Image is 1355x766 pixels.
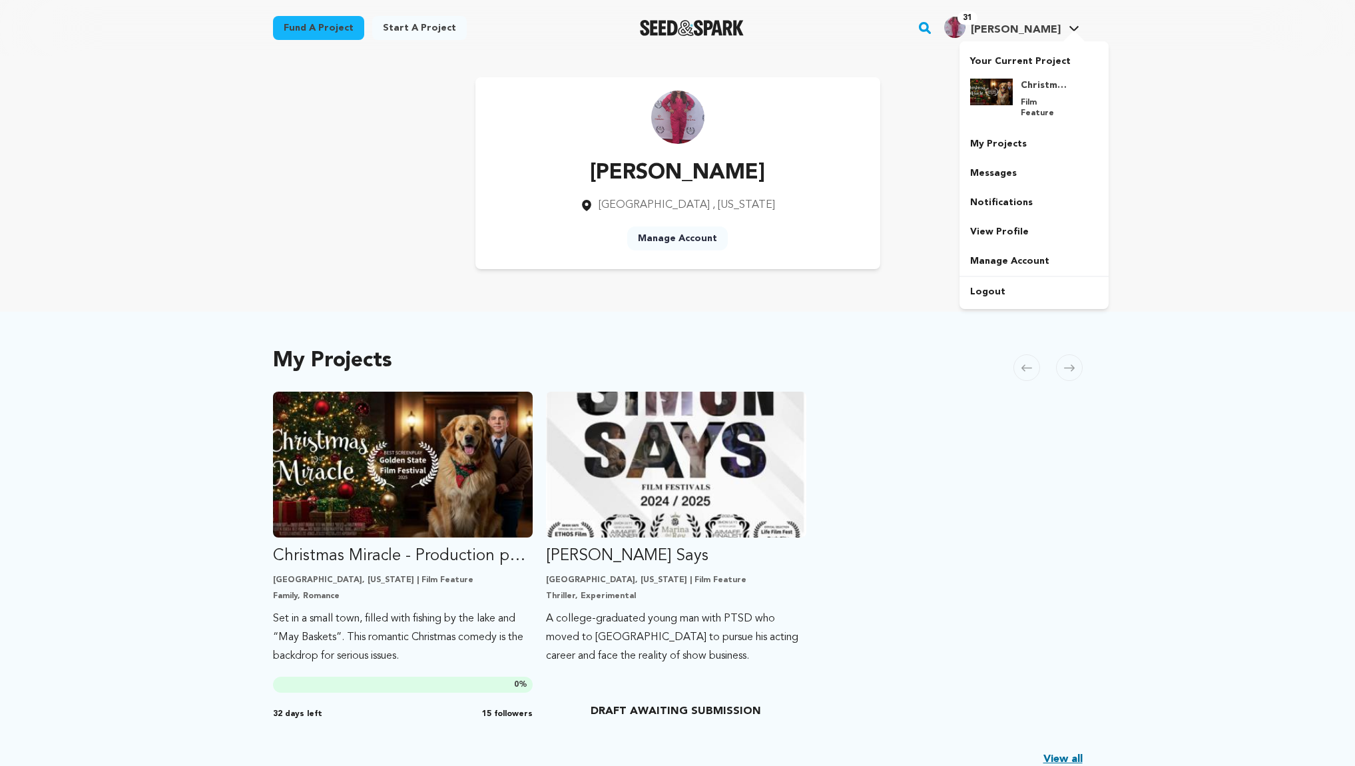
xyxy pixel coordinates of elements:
h2: My Projects [273,352,392,370]
a: Patricia M.'s Profile [942,14,1082,38]
a: Fund Simon Says [546,392,806,665]
span: % [514,679,527,690]
div: Patricia M.'s Profile [944,17,1061,38]
img: d2d8254e0a363a06.jpg [970,79,1013,105]
p: Film Feature [1021,97,1069,119]
a: Manage Account [627,226,728,250]
h4: Christmas Miracle - Production phase 1 [1021,79,1069,92]
span: [GEOGRAPHIC_DATA] [599,200,710,210]
p: Your Current Project [970,49,1098,68]
p: Set in a small town, filled with fishing by the lake and “May Baskets”. This romantic Christmas c... [273,609,533,665]
a: Your Current Project Christmas Miracle - Production phase 1 Film Feature [970,49,1098,129]
span: 31 [957,11,977,25]
a: Fund a project [273,16,364,40]
a: View Profile [959,217,1109,246]
span: 0 [514,681,519,689]
span: 32 days left [273,709,322,719]
img: Seed&Spark Logo Dark Mode [640,20,744,36]
a: Logout [959,277,1109,306]
a: Fund Christmas Miracle - Production phase 1 [273,392,533,665]
a: Messages [959,159,1109,188]
span: 15 followers [482,709,533,719]
a: My Projects [959,129,1109,159]
p: [PERSON_NAME] Says [546,546,806,567]
p: Thriller, Experimental [546,591,806,601]
span: [PERSON_NAME] [971,25,1061,35]
img: fbbb9d3e4e08665c.jpg [944,17,965,38]
a: Notifications [959,188,1109,217]
a: Manage Account [959,246,1109,276]
span: , [US_STATE] [712,200,775,210]
p: [GEOGRAPHIC_DATA], [US_STATE] | Film Feature [273,575,533,585]
p: [PERSON_NAME] [580,157,775,189]
p: A college-graduated young man with PTSD who moved to [GEOGRAPHIC_DATA] to pursue his acting caree... [546,609,806,665]
p: [GEOGRAPHIC_DATA], [US_STATE] | Film Feature [546,575,806,585]
p: DRAFT AWAITING SUBMISSION [546,703,806,719]
span: Patricia M.'s Profile [942,14,1082,42]
p: Family, Romance [273,591,533,601]
a: Seed&Spark Homepage [640,20,744,36]
a: Start a project [372,16,467,40]
img: https://seedandspark-static.s3.us-east-2.amazonaws.com/images/User/002/174/574/medium/fbbb9d3e4e0... [651,91,704,144]
p: Christmas Miracle - Production phase 1 [273,546,533,567]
